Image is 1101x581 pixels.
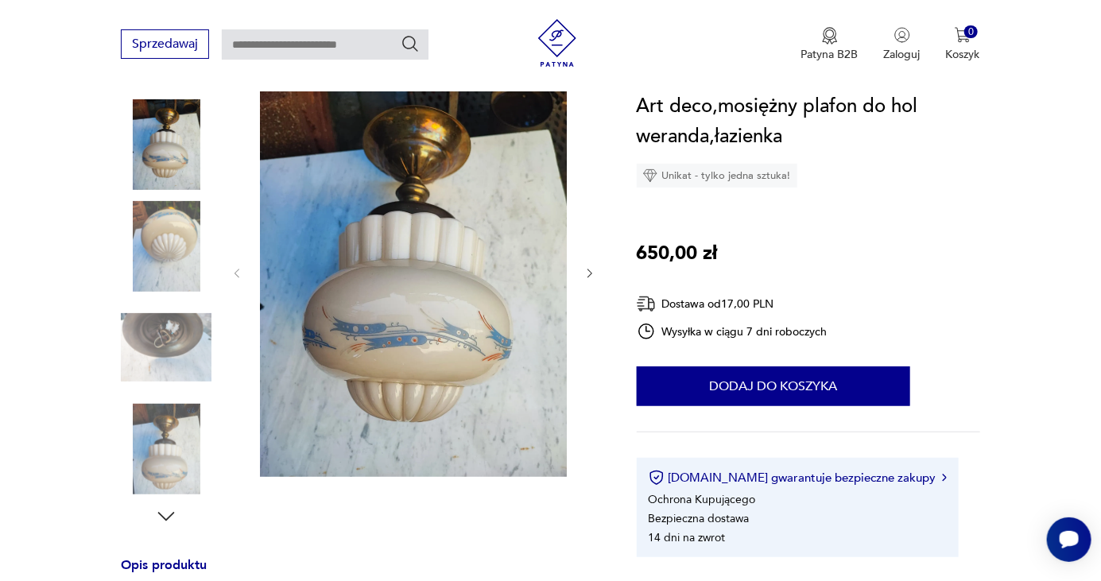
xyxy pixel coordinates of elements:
button: [DOMAIN_NAME] gwarantuje bezpieczne zakupy [649,470,947,486]
img: Patyna - sklep z meblami i dekoracjami vintage [533,19,581,67]
p: Patyna B2B [801,47,859,62]
img: Zdjęcie produktu Art deco,mosiężny plafon do hol weranda,łazienka [121,201,211,292]
img: Zdjęcie produktu Art deco,mosiężny plafon do hol weranda,łazienka [121,99,211,190]
button: 0Koszyk [946,27,980,62]
a: Ikona medaluPatyna B2B [801,27,859,62]
div: Unikat - tylko jedna sztuka! [637,164,797,188]
p: Koszyk [946,47,980,62]
iframe: Smartsupp widget button [1047,517,1091,562]
img: Zdjęcie produktu Art deco,mosiężny plafon do hol weranda,łazienka [121,302,211,393]
img: Ikonka użytkownika [894,27,910,43]
button: Szukaj [401,34,420,53]
div: Wysyłka w ciągu 7 dni roboczych [637,322,828,341]
img: Ikona certyfikatu [649,470,665,486]
img: Zdjęcie produktu Art deco,mosiężny plafon do hol weranda,łazienka [121,404,211,494]
img: Ikona strzałki w prawo [942,474,947,482]
button: Zaloguj [884,27,921,62]
img: Ikona dostawy [637,294,656,314]
li: Bezpieczna dostawa [649,511,750,526]
img: Zdjęcie produktu Art deco,mosiężny plafon do hol weranda,łazienka [260,68,567,477]
div: Dostawa od 17,00 PLN [637,294,828,314]
div: 0 [964,25,978,39]
li: 14 dni na zwrot [649,530,726,545]
img: Ikona koszyka [955,27,971,43]
button: Sprzedawaj [121,29,209,59]
img: Ikona medalu [822,27,838,45]
h1: Art deco,mosiężny plafon do hol weranda,łazienka [637,91,980,152]
p: 650,00 zł [637,238,718,269]
a: Sprzedawaj [121,40,209,51]
p: Zaloguj [884,47,921,62]
button: Dodaj do koszyka [637,366,910,406]
li: Ochrona Kupującego [649,492,756,507]
img: Ikona diamentu [643,168,657,183]
button: Patyna B2B [801,27,859,62]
